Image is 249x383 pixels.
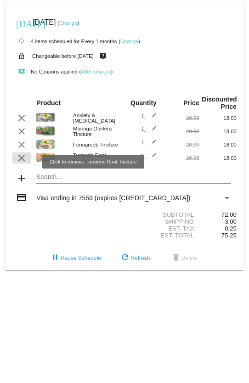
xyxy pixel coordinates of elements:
[199,129,237,134] div: 18.00
[119,255,150,261] span: Refresh
[16,17,27,28] mat-icon: [DATE]
[36,140,55,149] img: Fenugreek-Label.png
[68,142,124,147] div: Fenugreek Tincture
[119,253,130,264] mat-icon: refresh
[36,126,55,135] img: Moringa-Label-Pic.jpg
[12,39,117,44] small: 4 items scheduled for Every 1 months
[68,152,124,163] div: Turmeric Root Tincture
[16,173,27,184] mat-icon: add
[36,113,55,122] img: Anxiety-Insomnia.jpg
[221,232,237,239] span: 75.25
[183,99,199,107] strong: Price
[57,20,79,26] small: ( )
[36,99,61,107] strong: Product
[16,126,27,137] mat-icon: clear
[97,50,108,62] mat-icon: live_help
[225,218,237,225] span: 3.00
[36,194,231,202] mat-select: Payment Method
[225,225,237,232] span: 0.25
[170,253,181,264] mat-icon: delete
[112,250,157,266] button: Refresh
[146,126,157,137] mat-icon: edit
[42,250,108,266] button: Pause Schedule
[199,142,237,147] div: 18.00
[16,36,27,47] mat-icon: autorenew
[124,225,199,232] div: Est. Tax
[59,20,77,26] a: Change
[50,253,61,264] mat-icon: pause
[124,218,199,225] div: Shipping
[12,69,77,74] small: No Coupons applied
[163,250,205,266] button: Delete
[68,126,124,137] div: Moringa Oleifera Tincture
[81,69,111,74] a: Add coupons
[16,66,27,77] mat-icon: local_play
[146,152,157,163] mat-icon: edit
[199,115,237,121] div: 18.00
[162,129,199,134] div: 20.00
[130,99,157,107] strong: Quantity
[16,152,27,163] mat-icon: clear
[162,115,199,121] div: 20.00
[141,140,157,145] span: 1
[146,139,157,150] mat-icon: edit
[119,39,140,44] small: ( )
[16,50,27,62] mat-icon: lock_open
[199,155,237,161] div: 18.00
[124,232,199,239] div: Est. Total
[79,69,113,74] small: ( )
[16,139,27,150] mat-icon: clear
[36,153,55,162] img: Turmeric-Tincture.png
[162,155,199,161] div: 20.00
[146,113,157,124] mat-icon: edit
[202,96,237,110] strong: Discounted Price
[50,255,101,261] span: Pause Schedule
[120,39,138,44] a: Change
[16,192,27,203] mat-icon: credit_card
[36,174,231,181] input: Search...
[141,153,157,158] span: 1
[141,126,157,132] span: 1
[36,194,190,202] span: Visa ending in 7559 (expires [CREDIT_CARD_DATA])
[16,113,27,124] mat-icon: clear
[32,53,94,59] small: Changeable before [DATE]
[68,113,124,124] div: Anxiety & [MEDICAL_DATA]
[124,211,199,218] div: Subtotal
[199,211,237,218] div: 72.00
[141,113,157,118] span: 1
[162,142,199,147] div: 20.00
[170,255,198,261] span: Delete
